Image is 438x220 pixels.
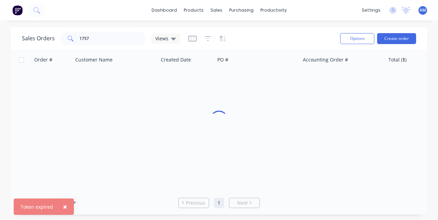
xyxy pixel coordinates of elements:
ul: Pagination [176,198,262,208]
span: Previous [186,200,205,206]
div: purchasing [226,5,257,15]
div: Token expired [21,203,53,210]
div: Order # [34,56,52,63]
input: Search... [79,32,146,45]
div: PO # [217,56,228,63]
button: Close [56,198,74,215]
div: Accounting Order # [303,56,348,63]
span: Next [237,200,248,206]
span: Views [155,35,168,42]
h1: Sales Orders [22,35,55,42]
a: Previous page [179,200,209,206]
a: Next page [229,200,259,206]
img: Factory [12,5,23,15]
button: Create order [377,33,416,44]
div: Created Date [161,56,191,63]
div: productivity [257,5,290,15]
div: sales [207,5,226,15]
div: products [180,5,207,15]
span: AM [420,7,426,13]
div: settings [358,5,384,15]
span: × [63,202,67,211]
a: dashboard [148,5,180,15]
a: Page 1 is your current page [214,198,224,208]
div: Customer Name [75,56,113,63]
div: Total ($) [388,56,407,63]
button: Options [340,33,374,44]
